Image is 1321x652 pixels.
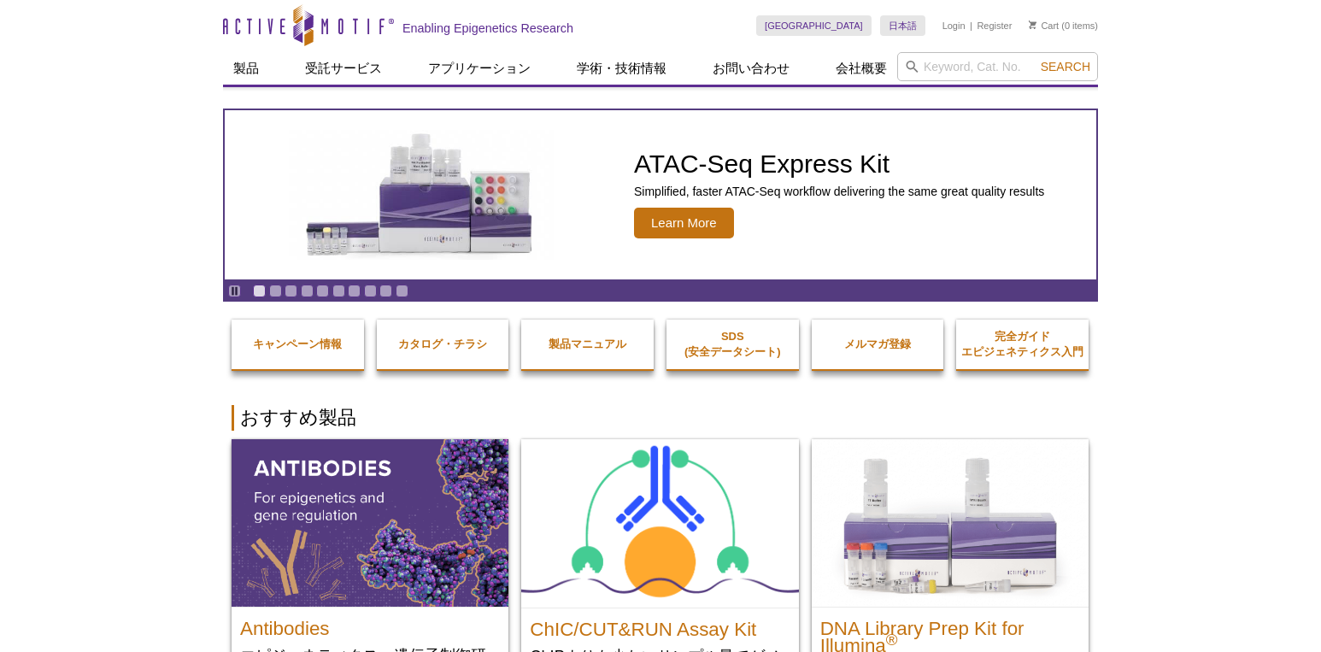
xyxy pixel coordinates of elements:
[232,320,364,369] a: キャンペーン情報
[295,52,392,85] a: 受託サービス
[756,15,872,36] a: [GEOGRAPHIC_DATA]
[521,439,798,608] img: ChIC/CUT&RUN Assay Kit
[684,330,781,358] strong: SDS (安全データシート)
[280,130,562,260] img: ATAC-Seq Express Kit
[897,52,1098,81] input: Keyword, Cat. No.
[253,285,266,297] a: Go to slide 1
[530,613,790,638] h2: ChIC/CUT&RUN Assay Kit
[634,151,1044,177] h2: ATAC-Seq Express Kit
[316,285,329,297] a: Go to slide 5
[240,612,500,637] h2: Antibodies
[977,20,1012,32] a: Register
[285,285,297,297] a: Go to slide 3
[970,15,972,36] li: |
[961,330,1083,358] strong: 完全ガイド エピジェネティクス入門
[396,285,408,297] a: Go to slide 10
[348,285,361,297] a: Go to slide 7
[1029,15,1098,36] li: (0 items)
[1041,60,1090,73] span: Search
[364,285,377,297] a: Go to slide 8
[225,110,1096,279] a: ATAC-Seq Express Kit ATAC-Seq Express Kit Simplified, faster ATAC-Seq workflow delivering the sam...
[956,312,1089,377] a: 完全ガイドエピジェネティクス入門
[1029,20,1059,32] a: Cart
[666,312,799,377] a: SDS(安全データシート)
[269,285,282,297] a: Go to slide 2
[825,52,897,85] a: 会社概要
[228,285,241,297] a: Toggle autoplay
[379,285,392,297] a: Go to slide 9
[634,208,734,238] span: Learn More
[886,631,898,649] sup: ®
[521,320,654,369] a: 製品マニュアル
[844,338,911,350] strong: メルマガ登録
[1029,21,1036,29] img: Your Cart
[567,52,677,85] a: 学術・技術情報
[549,338,626,350] strong: 製品マニュアル
[223,52,269,85] a: 製品
[812,320,944,369] a: メルマガ登録
[232,405,1089,431] h2: おすすめ製品
[377,320,509,369] a: カタログ・チラシ
[253,338,342,350] strong: キャンペーン情報
[232,439,508,607] img: All Antibodies
[812,439,1089,607] img: DNA Library Prep Kit for Illumina
[225,110,1096,279] article: ATAC-Seq Express Kit
[634,184,1044,199] p: Simplified, faster ATAC-Seq workflow delivering the same great quality results
[418,52,541,85] a: アプリケーション
[301,285,314,297] a: Go to slide 4
[1036,59,1095,74] button: Search
[702,52,800,85] a: お問い合わせ
[880,15,925,36] a: 日本語
[402,21,573,36] h2: Enabling Epigenetics Research
[398,338,487,350] strong: カタログ・チラシ
[332,285,345,297] a: Go to slide 6
[942,20,966,32] a: Login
